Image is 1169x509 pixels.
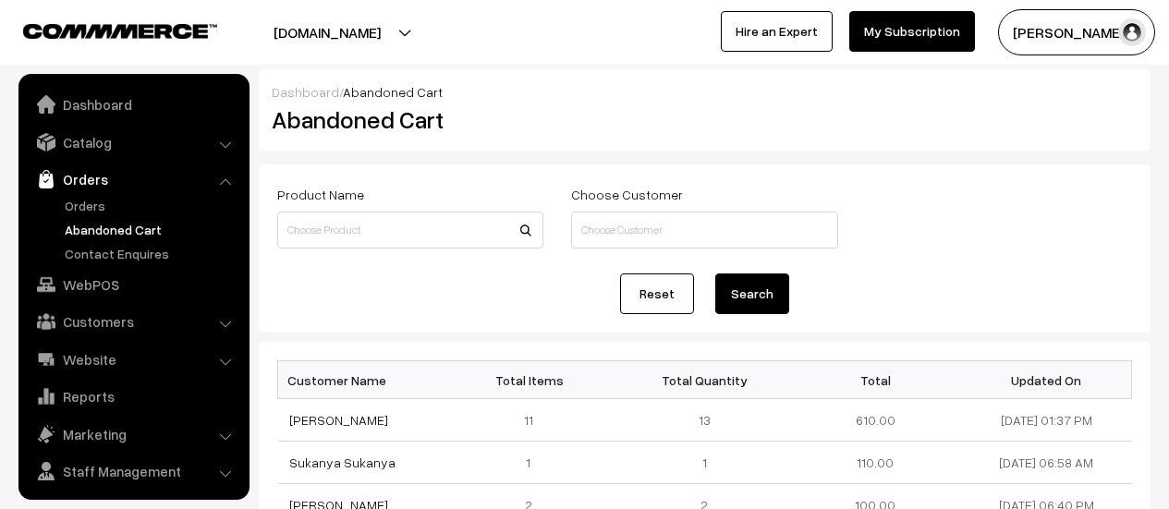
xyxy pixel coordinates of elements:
[790,399,961,442] td: 610.00
[272,82,1138,102] div: /
[721,11,833,52] a: Hire an Expert
[60,244,243,263] a: Contact Enquires
[619,442,790,484] td: 1
[289,454,396,470] a: Sukanya Sukanya
[715,273,789,314] button: Search
[343,84,443,100] span: Abandoned Cart
[448,399,619,442] td: 11
[277,212,543,248] input: Choose Product
[23,380,243,413] a: Reports
[278,361,449,399] th: Customer Name
[961,361,1132,399] th: Updated On
[272,105,542,134] h2: Abandoned Cart
[1118,18,1146,46] img: user
[60,220,243,239] a: Abandoned Cart
[571,185,683,204] label: Choose Customer
[23,418,243,451] a: Marketing
[620,273,694,314] a: Reset
[23,343,243,376] a: Website
[790,442,961,484] td: 110.00
[849,11,975,52] a: My Subscription
[961,442,1132,484] td: [DATE] 06:58 AM
[961,399,1132,442] td: [DATE] 01:37 PM
[23,18,185,41] a: COMMMERCE
[277,185,364,204] label: Product Name
[289,412,388,428] a: [PERSON_NAME]
[23,126,243,159] a: Catalog
[23,88,243,121] a: Dashboard
[23,454,243,488] a: Staff Management
[619,399,790,442] td: 13
[790,361,961,399] th: Total
[23,305,243,338] a: Customers
[272,84,339,100] a: Dashboard
[209,9,445,55] button: [DOMAIN_NAME]
[619,361,790,399] th: Total Quantity
[998,9,1155,55] button: [PERSON_NAME]
[23,24,217,38] img: COMMMERCE
[571,212,837,248] input: Choose Customer
[448,442,619,484] td: 1
[60,196,243,215] a: Orders
[23,163,243,196] a: Orders
[23,268,243,301] a: WebPOS
[448,361,619,399] th: Total Items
